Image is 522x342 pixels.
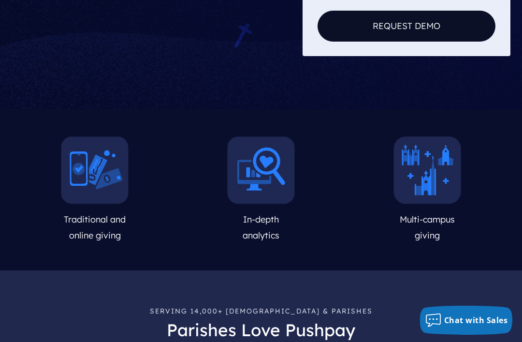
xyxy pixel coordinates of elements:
[243,214,279,240] span: In-depth analytics
[318,11,495,42] button: Request Demo
[444,315,508,326] span: Chat with Sales
[420,306,513,335] button: Chat with Sales
[64,214,126,240] span: Traditional and online giving
[400,214,455,240] span: Multi-campus giving
[19,301,503,319] p: Serving 14,000+ [DEMOGRAPHIC_DATA] & Parishes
